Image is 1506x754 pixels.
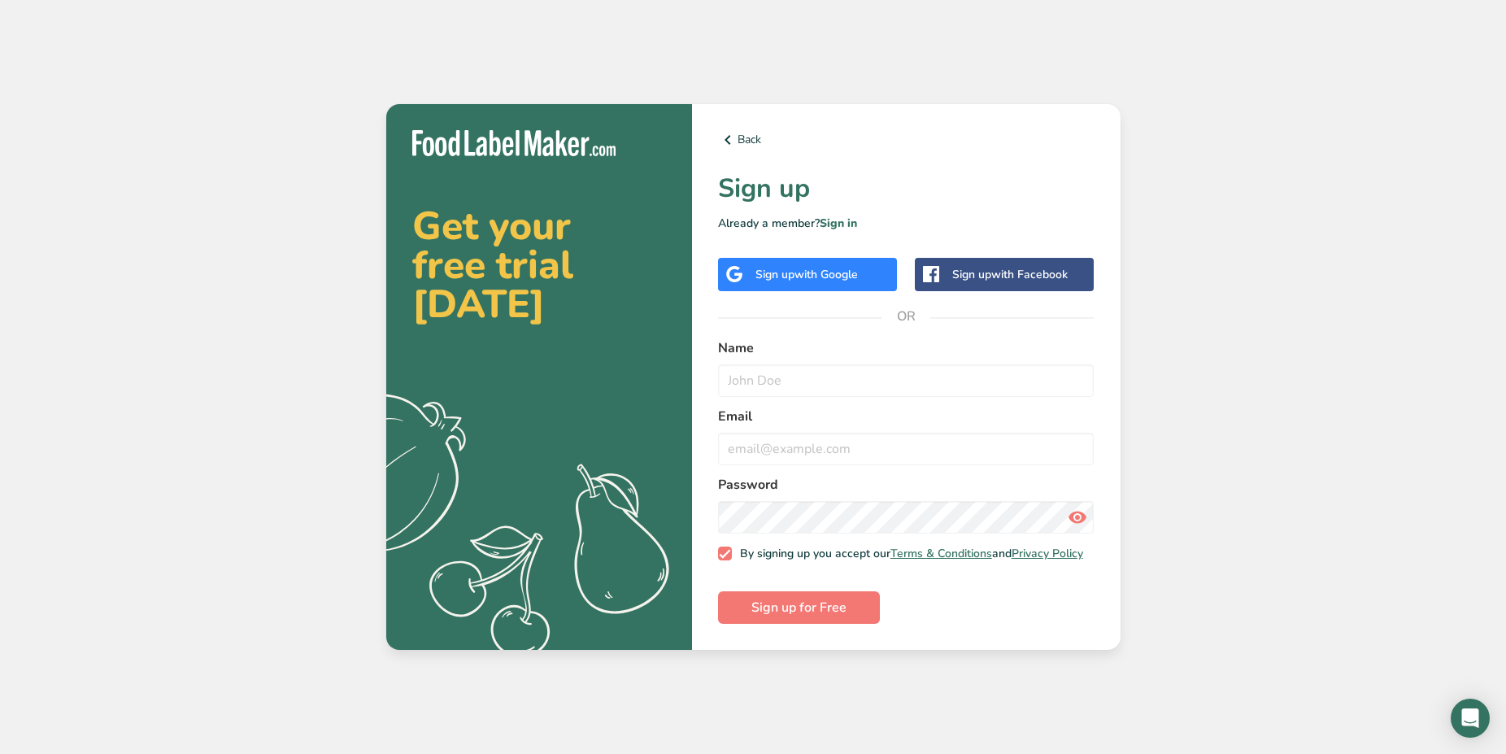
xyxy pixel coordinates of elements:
span: OR [881,292,930,341]
label: Password [718,475,1095,495]
div: Open Intercom Messenger [1451,699,1490,738]
div: Sign up [952,266,1068,283]
a: Back [718,130,1095,150]
span: By signing up you accept our and [732,547,1083,561]
button: Sign up for Free [718,591,880,624]
a: Sign in [820,216,857,231]
span: with Google [794,267,858,282]
a: Terms & Conditions [890,546,992,561]
span: Sign up for Free [751,598,847,617]
input: John Doe [718,364,1095,397]
label: Name [718,338,1095,358]
span: with Facebook [991,267,1068,282]
a: Privacy Policy [1012,546,1083,561]
img: Food Label Maker [412,130,616,157]
div: Sign up [755,266,858,283]
h1: Sign up [718,169,1095,208]
input: email@example.com [718,433,1095,465]
label: Email [718,407,1095,426]
p: Already a member? [718,215,1095,232]
h2: Get your free trial [DATE] [412,207,666,324]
